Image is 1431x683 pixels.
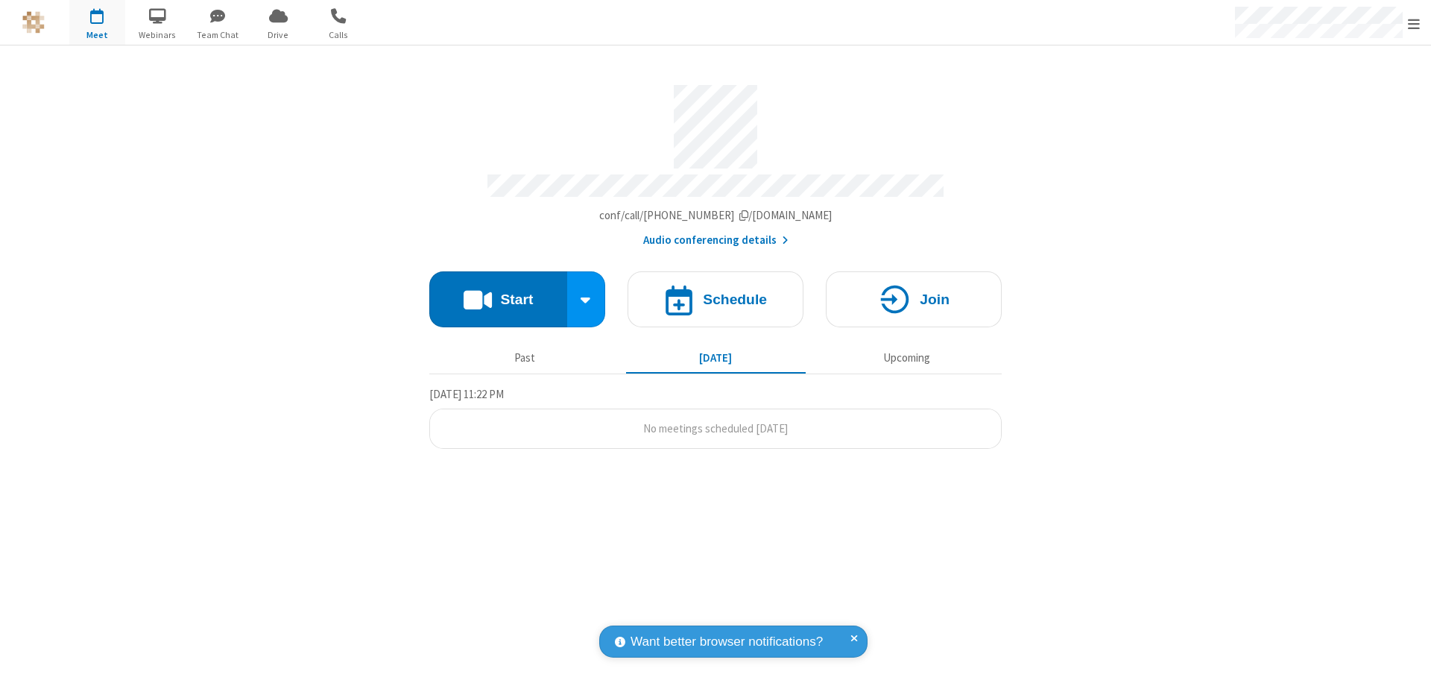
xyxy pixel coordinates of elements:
[826,271,1002,327] button: Join
[311,28,367,42] span: Calls
[435,344,615,372] button: Past
[599,208,833,222] span: Copy my meeting room link
[429,271,567,327] button: Start
[250,28,306,42] span: Drive
[599,207,833,224] button: Copy my meeting room linkCopy my meeting room link
[631,632,823,652] span: Want better browser notifications?
[567,271,606,327] div: Start conference options
[703,292,767,306] h4: Schedule
[628,271,803,327] button: Schedule
[500,292,533,306] h4: Start
[429,387,504,401] span: [DATE] 11:22 PM
[643,421,788,435] span: No meetings scheduled [DATE]
[69,28,125,42] span: Meet
[429,74,1002,249] section: Account details
[626,344,806,372] button: [DATE]
[190,28,246,42] span: Team Chat
[817,344,996,372] button: Upcoming
[920,292,950,306] h4: Join
[429,385,1002,450] section: Today's Meetings
[130,28,186,42] span: Webinars
[643,232,789,249] button: Audio conferencing details
[22,11,45,34] img: QA Selenium DO NOT DELETE OR CHANGE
